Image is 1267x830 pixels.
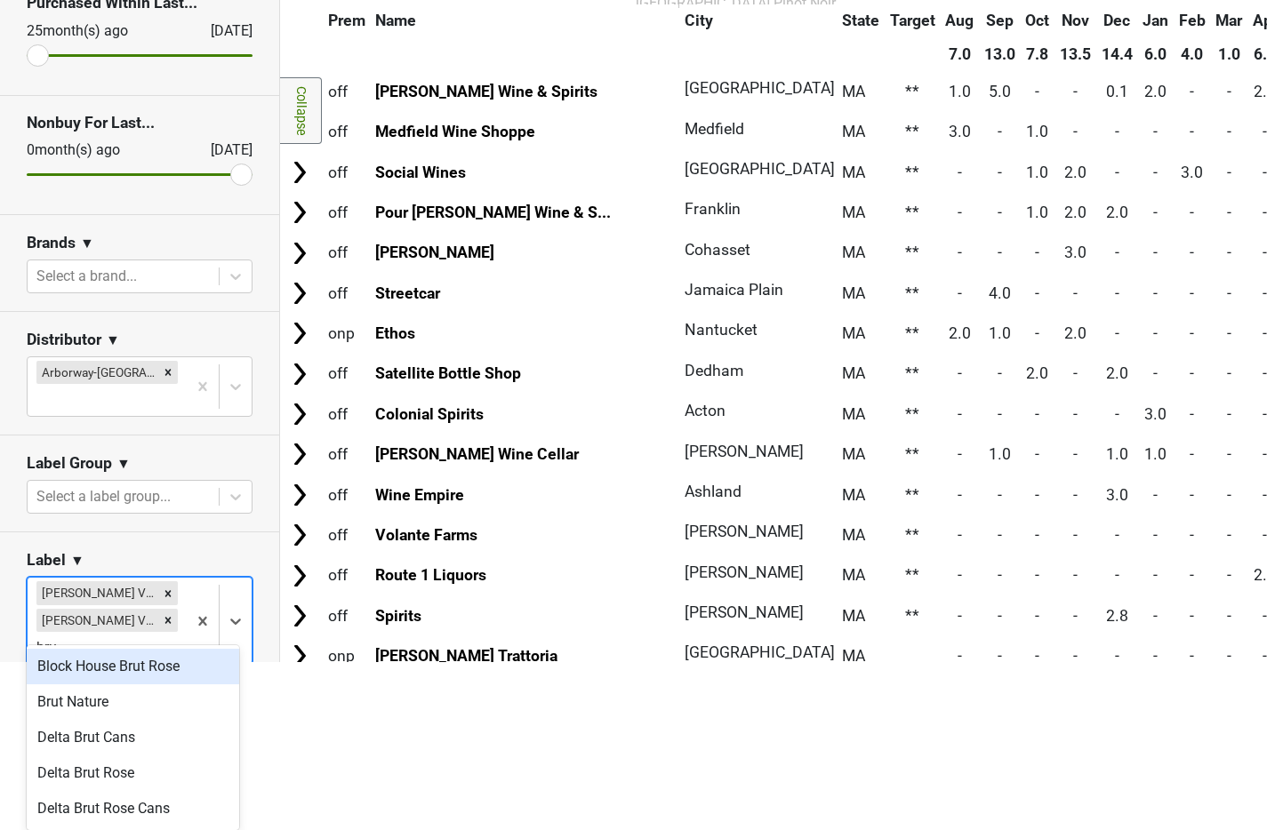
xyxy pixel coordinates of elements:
span: Nantucket [685,321,758,339]
span: - [1190,405,1194,423]
span: - [1190,486,1194,504]
th: 14.4 [1097,38,1137,70]
span: - [1153,486,1158,504]
th: Target: activate to sort column ascending [886,4,940,36]
span: - [1035,607,1039,625]
td: off [324,596,370,634]
a: Pour [PERSON_NAME] Wine & S... [375,204,611,221]
img: Arrow right [286,199,313,226]
span: - [1153,204,1158,221]
span: - [1035,445,1039,463]
div: Remove Arborway-MA [158,361,178,384]
span: [PERSON_NAME] [685,443,804,460]
span: 1.0 [989,445,1011,463]
span: - [1035,324,1039,342]
span: - [1227,647,1231,665]
span: - [1035,83,1039,100]
span: - [1035,526,1039,544]
span: - [1073,486,1078,504]
span: 1.0 [1144,445,1167,463]
span: [GEOGRAPHIC_DATA] [685,643,835,661]
span: 1.0 [1026,123,1048,140]
td: off [324,475,370,514]
span: 2.0 [1106,204,1128,221]
img: Arrow right [286,361,313,387]
span: MA [842,405,865,423]
span: - [1263,123,1267,140]
span: - [1190,607,1194,625]
h3: Label [27,551,66,570]
h3: Label Group [27,454,112,473]
span: - [1153,164,1158,181]
span: - [1227,243,1231,261]
span: - [1115,566,1119,584]
span: - [1190,204,1194,221]
span: 2.0 [1064,164,1087,181]
span: - [1227,164,1231,181]
span: - [1227,364,1231,382]
span: 3.0 [1181,164,1203,181]
span: - [1115,324,1119,342]
a: [PERSON_NAME] Wine & Spirits [375,83,597,100]
span: Jamaica Plain [685,281,783,299]
a: Wine Empire [375,486,464,504]
span: - [1190,324,1194,342]
span: 1.0 [1026,204,1048,221]
span: 2.0 [1026,364,1048,382]
th: &nbsp;: activate to sort column ascending [282,4,322,36]
span: - [1153,566,1158,584]
th: Dec: activate to sort column ascending [1097,4,1137,36]
img: Arrow right [286,482,313,508]
span: MA [842,204,865,221]
div: 25 month(s) ago [27,20,168,42]
span: MA [842,164,865,181]
span: - [1035,284,1039,302]
span: 1.0 [989,324,1011,342]
span: Acton [685,402,726,419]
span: - [1190,647,1194,665]
span: - [1115,243,1119,261]
span: - [1035,647,1039,665]
span: ▼ [106,330,120,351]
span: - [958,364,962,382]
span: - [1190,243,1194,261]
div: [PERSON_NAME] Valley Pinot Noir [36,609,158,632]
span: - [1190,284,1194,302]
span: - [998,123,1002,140]
span: - [1190,445,1194,463]
span: Prem [328,12,365,29]
span: - [1263,243,1267,261]
th: 4.0 [1175,38,1210,70]
span: MA [842,486,865,504]
span: Franklin [685,200,741,218]
a: [PERSON_NAME] Wine Cellar [375,445,579,463]
span: 1.0 [1106,445,1128,463]
th: State: activate to sort column ascending [838,4,884,36]
span: - [1153,526,1158,544]
td: off [324,113,370,151]
span: - [1190,526,1194,544]
span: - [1115,164,1119,181]
span: - [1153,364,1158,382]
div: Brut Nature [27,684,239,720]
h3: Nonbuy For Last... [27,114,253,132]
span: - [958,647,962,665]
span: - [998,607,1002,625]
span: - [1263,607,1267,625]
td: off [324,72,370,110]
span: - [1115,526,1119,544]
span: - [1263,284,1267,302]
span: - [1227,566,1231,584]
span: 3.0 [1144,405,1167,423]
th: Nov: activate to sort column ascending [1055,4,1095,36]
span: - [998,566,1002,584]
span: - [958,526,962,544]
a: Medfield Wine Shoppe [375,123,535,140]
span: Dedham [685,362,743,379]
span: - [1227,405,1231,423]
span: 4.0 [989,284,1011,302]
th: Prem: activate to sort column ascending [324,4,370,36]
span: 3.0 [1106,486,1128,504]
img: Arrow right [286,522,313,548]
span: - [1263,647,1267,665]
